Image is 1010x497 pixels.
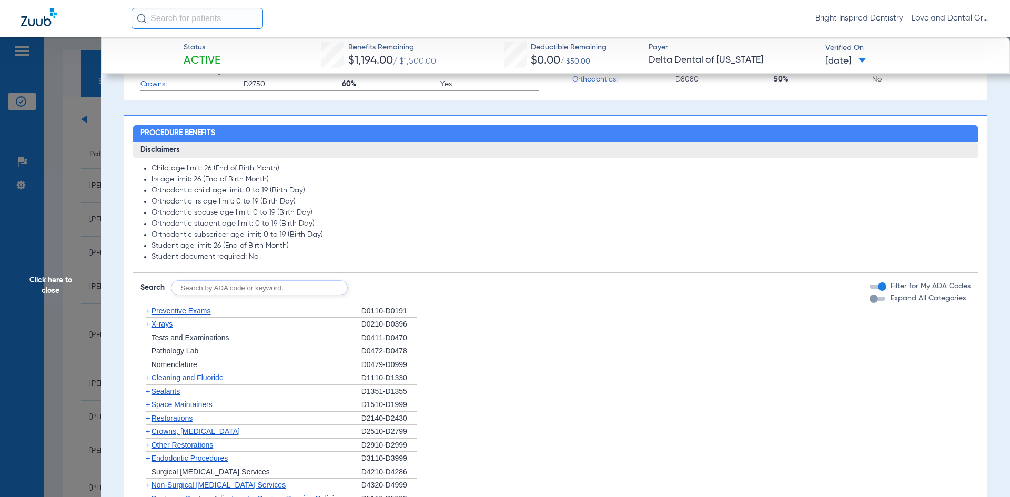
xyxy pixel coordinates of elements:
h2: Procedure Benefits [133,125,978,142]
span: Other Restorations [151,441,214,449]
span: D2750 [244,79,342,89]
span: Payer [649,42,816,53]
span: / $50.00 [560,58,590,65]
span: Deductible Remaining [531,42,607,53]
h3: Disclaimers [133,142,978,159]
span: D8080 [675,74,774,85]
div: D0479-D0999 [361,358,417,372]
iframe: Chat Widget [957,447,1010,497]
span: Bright Inspired Dentistry - Loveland Dental Group-[GEOGRAPHIC_DATA] [815,13,989,24]
li: Student age limit: 26 (End of Birth Month) [151,241,971,251]
li: Orthodontic student age limit: 0 to 19 (Birth Day) [151,219,971,229]
div: D2910-D2999 [361,439,417,452]
li: Orthodontic irs age limit: 0 to 19 (Birth Day) [151,197,971,207]
span: + [146,427,150,435]
span: $1,194.00 [348,55,393,66]
span: + [146,481,150,489]
span: Non-Surgical [MEDICAL_DATA] Services [151,481,286,489]
span: Crowns, [MEDICAL_DATA] [151,427,240,435]
div: D2140-D2430 [361,412,417,425]
div: D0472-D0478 [361,344,417,358]
div: D1110-D1330 [361,371,417,385]
span: No [872,74,971,85]
span: Verified On [825,43,993,54]
input: Search for patients [132,8,263,29]
span: Crowns: [140,79,244,90]
li: Irs age limit: 26 (End of Birth Month) [151,175,971,185]
span: + [146,373,150,382]
li: Child age limit: 26 (End of Birth Month) [151,164,971,174]
span: / $1,500.00 [393,57,436,66]
span: [DATE] [825,55,866,68]
span: Orthodontics: [572,74,675,85]
div: D4320-D4999 [361,479,417,492]
li: Orthodontic child age limit: 0 to 19 (Birth Day) [151,186,971,196]
span: Active [184,54,220,68]
span: + [146,400,150,409]
span: Surgical [MEDICAL_DATA] Services [151,468,270,476]
span: Status [184,42,220,53]
div: D2510-D2799 [361,425,417,439]
span: Nomenclature [151,360,197,369]
div: D1510-D1999 [361,398,417,412]
span: Tests and Examinations [151,333,229,342]
span: Benefits Remaining [348,42,436,53]
label: Filter for My ADA Codes [888,281,971,292]
span: + [146,307,150,315]
span: + [146,414,150,422]
span: Endodontic Procedures [151,454,228,462]
span: Preventive Exams [151,307,211,315]
span: Space Maintainers [151,400,213,409]
li: Orthodontic subscriber age limit: 0 to 19 (Birth Day) [151,230,971,240]
div: D4210-D4286 [361,465,417,479]
span: Yes [440,79,539,89]
li: Orthodontic spouse age limit: 0 to 19 (Birth Day) [151,208,971,218]
span: $0.00 [531,55,560,66]
img: Zuub Logo [21,8,57,26]
span: Expand All Categories [891,295,966,302]
span: Restorations [151,414,193,422]
span: Cleaning and Fluoride [151,373,224,382]
span: X-rays [151,320,173,328]
span: + [146,441,150,449]
span: Delta Dental of [US_STATE] [649,54,816,67]
div: D0210-D0396 [361,318,417,331]
img: Search Icon [137,14,146,23]
span: 50% [774,74,872,85]
span: + [146,454,150,462]
div: D0411-D0470 [361,331,417,345]
div: D3110-D3999 [361,452,417,465]
li: Student document required: No [151,252,971,262]
span: Pathology Lab [151,347,199,355]
span: + [146,320,150,328]
div: D0110-D0191 [361,305,417,318]
span: + [146,387,150,395]
span: Sealants [151,387,180,395]
span: 60% [342,79,440,89]
div: D1351-D1355 [361,385,417,399]
span: Search [140,282,165,293]
input: Search by ADA code or keyword… [171,280,348,295]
